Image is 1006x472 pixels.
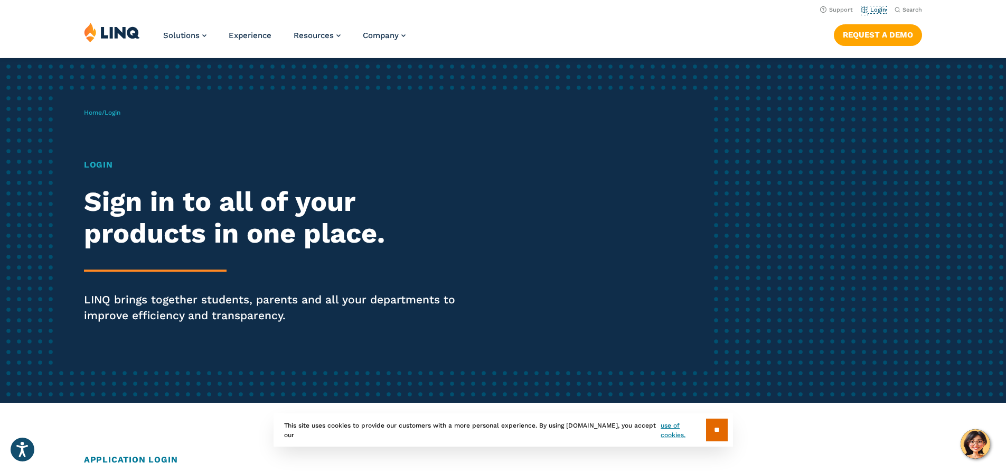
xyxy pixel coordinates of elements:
a: Login [861,6,886,13]
a: Solutions [163,31,206,40]
a: Support [820,6,853,13]
div: This site uses cookies to provide our customers with a more personal experience. By using [DOMAIN... [274,413,733,447]
h2: Sign in to all of your products in one place. [84,186,472,249]
a: Home [84,109,102,116]
a: Resources [294,31,341,40]
span: Login [105,109,120,116]
span: Solutions [163,31,200,40]
span: Search [902,6,922,13]
a: Company [363,31,406,40]
a: Request a Demo [834,24,922,45]
a: Experience [229,31,271,40]
img: LINQ | K‑12 Software [84,22,140,42]
span: Company [363,31,399,40]
button: Hello, have a question? Let’s chat. [961,429,990,459]
p: LINQ brings together students, parents and all your departments to improve efficiency and transpa... [84,292,472,323]
button: Open Search Bar [895,6,922,14]
nav: Primary Navigation [163,22,406,57]
a: use of cookies. [661,421,706,440]
span: / [84,109,120,116]
h1: Login [84,159,472,171]
span: Resources [294,31,334,40]
nav: Button Navigation [834,22,922,45]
